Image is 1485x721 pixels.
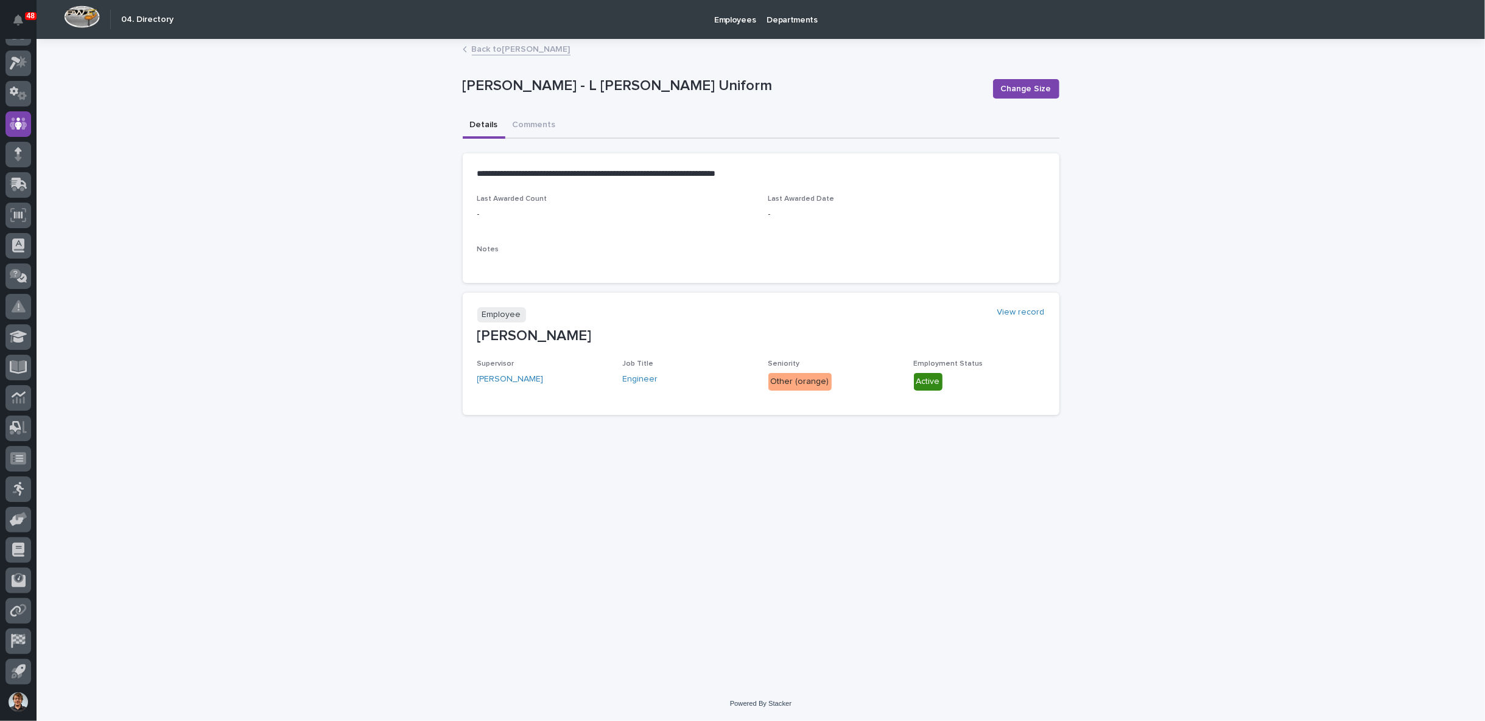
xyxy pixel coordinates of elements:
[64,5,100,28] img: Workspace Logo
[477,360,514,367] span: Supervisor
[477,307,526,322] p: Employee
[15,15,31,34] div: Notifications48
[477,195,547,203] span: Last Awarded Count
[768,360,800,367] span: Seniority
[768,208,1045,221] p: -
[27,12,35,20] p: 48
[768,195,835,203] span: Last Awarded Date
[463,77,983,95] p: [PERSON_NAME] - L [PERSON_NAME] Uniform
[768,373,832,391] div: Other (orange)
[914,373,943,391] div: Active
[730,700,792,707] a: Powered By Stacker
[121,15,174,25] h2: 04. Directory
[477,327,1045,345] p: [PERSON_NAME]
[1001,83,1051,95] span: Change Size
[5,7,31,33] button: Notifications
[914,360,983,367] span: Employment Status
[623,360,654,367] span: Job Title
[623,373,658,386] a: Engineer
[477,246,499,253] span: Notes
[463,113,505,139] button: Details
[5,689,31,715] button: users-avatar
[505,113,563,139] button: Comments
[993,79,1059,99] button: Change Size
[472,41,570,55] a: Back to[PERSON_NAME]
[997,307,1045,318] a: View record
[477,208,754,221] p: -
[477,373,544,386] a: [PERSON_NAME]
